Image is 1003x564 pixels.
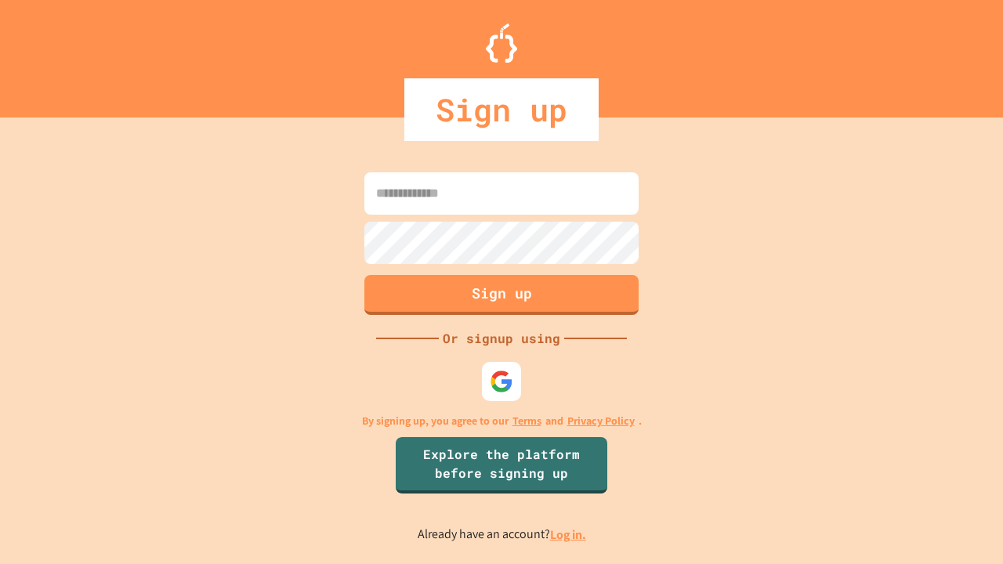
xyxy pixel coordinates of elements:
[490,370,513,393] img: google-icon.svg
[486,23,517,63] img: Logo.svg
[567,413,635,429] a: Privacy Policy
[512,413,541,429] a: Terms
[362,413,642,429] p: By signing up, you agree to our and .
[439,329,564,348] div: Or signup using
[396,437,607,493] a: Explore the platform before signing up
[404,78,599,141] div: Sign up
[418,525,586,544] p: Already have an account?
[364,275,639,315] button: Sign up
[550,526,586,543] a: Log in.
